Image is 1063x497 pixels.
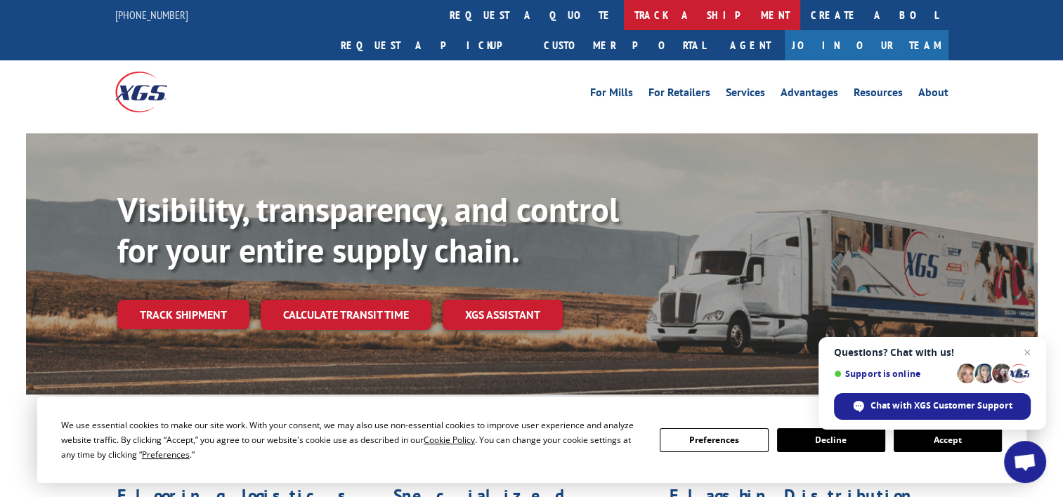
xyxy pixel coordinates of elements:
div: Cookie Consent Prompt [37,397,1026,483]
button: Preferences [660,428,768,452]
span: Cookie Policy [424,434,475,446]
a: Join Our Team [785,30,948,60]
a: About [918,87,948,102]
a: For Retailers [648,87,710,102]
div: Chat with XGS Customer Support [834,393,1031,420]
a: Advantages [781,87,838,102]
span: Chat with XGS Customer Support [870,399,1012,412]
span: Questions? Chat with us! [834,347,1031,358]
a: Customer Portal [533,30,716,60]
a: [PHONE_NUMBER] [115,8,188,22]
div: Open chat [1004,441,1046,483]
span: Support is online [834,369,952,379]
button: Decline [777,428,885,452]
a: Resources [854,87,903,102]
button: Accept [894,428,1002,452]
b: Visibility, transparency, and control for your entire supply chain. [117,187,619,272]
a: Track shipment [117,300,249,329]
a: Services [726,87,765,102]
a: Calculate transit time [261,300,431,330]
div: We use essential cookies to make our site work. With your consent, we may also use non-essential ... [61,418,643,462]
span: Preferences [142,449,190,460]
a: Request a pickup [330,30,533,60]
a: For Mills [590,87,633,102]
a: Agent [716,30,785,60]
span: Close chat [1019,344,1036,361]
a: XGS ASSISTANT [443,300,563,330]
